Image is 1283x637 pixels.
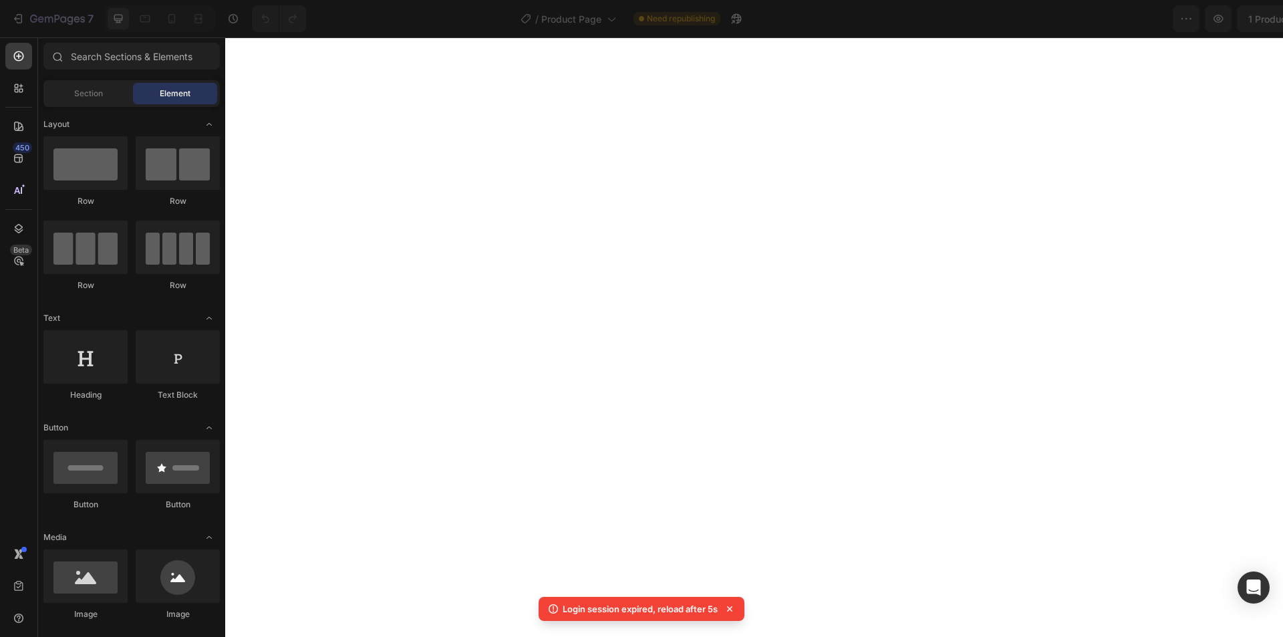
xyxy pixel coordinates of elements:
span: Need republishing [647,13,715,25]
div: Row [43,279,128,291]
span: Product Page [541,12,601,26]
span: Toggle open [198,417,220,438]
div: Beta [10,245,32,255]
span: Toggle open [198,307,220,329]
span: Media [43,531,67,543]
div: Undo/Redo [252,5,306,32]
p: 7 [88,11,94,27]
p: Login session expired, reload after 5s [563,602,718,616]
span: Text [43,312,60,324]
div: Open Intercom Messenger [1238,571,1270,604]
input: Search Sections & Elements [43,43,220,70]
button: 1 product assigned [1011,5,1139,32]
div: Button [43,499,128,511]
div: Row [136,279,220,291]
span: Toggle open [198,114,220,135]
button: Publish [1194,5,1250,32]
div: Row [136,195,220,207]
span: Layout [43,118,69,130]
div: Button [136,499,220,511]
span: Toggle open [198,527,220,548]
span: Save [1156,13,1178,25]
span: / [535,12,539,26]
span: Section [74,88,103,100]
div: Publish [1205,12,1239,26]
span: 1 product assigned [1022,12,1109,26]
div: 450 [13,142,32,153]
span: Button [43,422,68,434]
button: Save [1145,5,1189,32]
iframe: Design area [225,37,1283,637]
button: 7 [5,5,100,32]
div: Text Block [136,389,220,401]
div: Image [136,608,220,620]
div: Heading [43,389,128,401]
div: Image [43,608,128,620]
span: Element [160,88,190,100]
div: Row [43,195,128,207]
